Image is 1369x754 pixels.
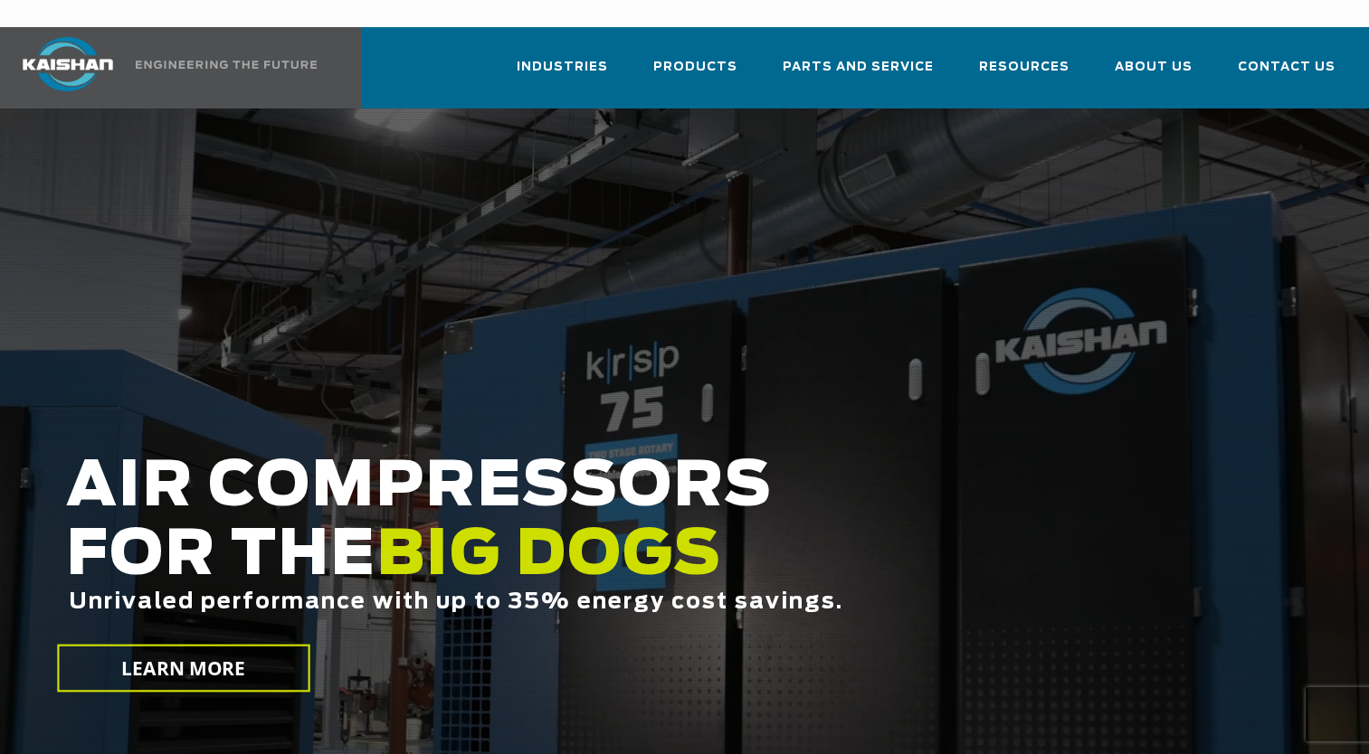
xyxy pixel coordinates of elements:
a: Products [653,43,737,105]
a: Resources [979,43,1070,105]
span: Industries [517,57,608,78]
a: Parts and Service [783,43,934,105]
a: Contact Us [1238,43,1336,105]
img: Engineering the future [136,61,317,69]
span: Contact Us [1238,57,1336,78]
span: Parts and Service [783,57,934,78]
span: About Us [1115,57,1193,78]
span: Unrivaled performance with up to 35% energy cost savings. [69,591,843,613]
a: Industries [517,43,608,105]
span: Resources [979,57,1070,78]
a: LEARN MORE [57,645,309,693]
span: BIG DOGS [376,525,722,587]
span: LEARN MORE [121,655,245,682]
span: Products [653,57,737,78]
a: About Us [1115,43,1193,105]
h2: AIR COMPRESSORS FOR THE [66,453,1094,671]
